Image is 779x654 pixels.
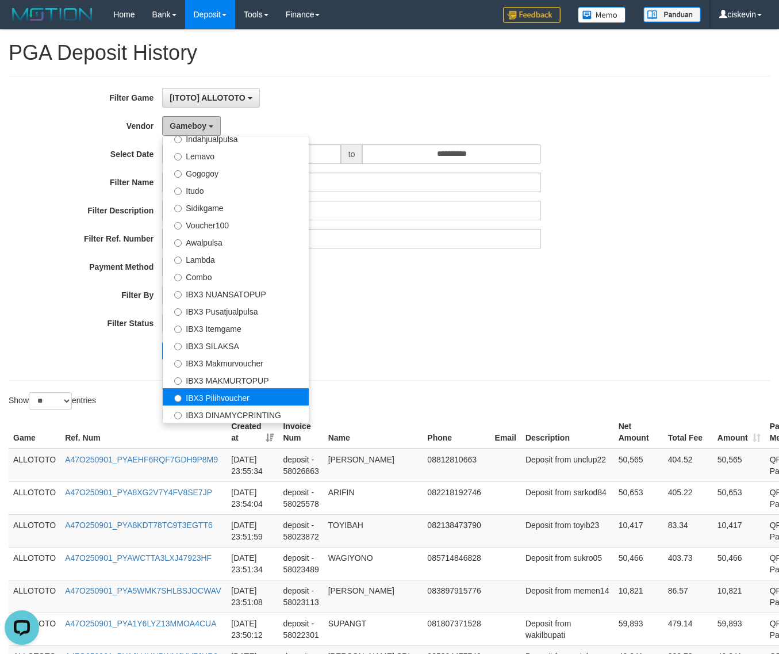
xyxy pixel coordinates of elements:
[227,580,278,613] td: [DATE] 23:51:08
[423,580,490,613] td: 083897915776
[324,547,423,580] td: WAGIYONO
[324,514,423,547] td: TOYIBAH
[163,129,309,147] label: Indahjualpulsa
[170,93,245,102] span: [ITOTO] ALLOTOTO
[278,481,323,514] td: deposit - 58025578
[163,302,309,319] label: IBX3 Pusatjualpulsa
[227,416,278,449] th: Created at: activate to sort column ascending
[163,164,309,181] label: Gogogoy
[9,547,60,580] td: ALLOTOTO
[174,222,182,230] input: Voucher100
[521,580,614,613] td: Deposit from memen14
[663,449,713,482] td: 404.52
[713,514,765,547] td: 10,417
[9,580,60,613] td: ALLOTOTO
[614,416,663,449] th: Net Amount
[174,274,182,281] input: Combo
[9,449,60,482] td: ALLOTOTO
[521,481,614,514] td: Deposit from sarkod84
[423,481,490,514] td: 082218192746
[174,326,182,333] input: IBX3 Itemgame
[9,416,60,449] th: Game
[60,416,227,449] th: Ref. Num
[503,7,561,23] img: Feedback.jpg
[163,336,309,354] label: IBX3 SILAKSA
[614,449,663,482] td: 50,565
[713,547,765,580] td: 50,466
[174,291,182,299] input: IBX3 NUANSATOPUP
[643,7,701,22] img: panduan.png
[521,514,614,547] td: Deposit from toyib23
[423,416,490,449] th: Phone
[521,416,614,449] th: Description
[162,116,221,136] button: Gameboy
[9,514,60,547] td: ALLOTOTO
[278,613,323,645] td: deposit - 58022301
[663,613,713,645] td: 479.14
[614,580,663,613] td: 10,821
[174,343,182,350] input: IBX3 SILAKSA
[162,88,259,108] button: [ITOTO] ALLOTOTO
[174,239,182,247] input: Awalpulsa
[614,547,663,580] td: 50,466
[170,121,206,131] span: Gameboy
[9,392,96,410] label: Show entries
[521,547,614,580] td: Deposit from sukro05
[713,416,765,449] th: Amount: activate to sort column ascending
[29,392,72,410] select: Showentries
[614,481,663,514] td: 50,653
[163,285,309,302] label: IBX3 NUANSATOPUP
[713,580,765,613] td: 10,821
[663,416,713,449] th: Total Fee
[614,613,663,645] td: 59,893
[278,547,323,580] td: deposit - 58023489
[163,181,309,198] label: Itudo
[65,455,218,464] a: A47O250901_PYAEHF6RQF7GDH9P8M9
[65,488,212,497] a: A47O250901_PYA8XG2V7Y4FV8SE7JP
[614,514,663,547] td: 10,417
[423,449,490,482] td: 08812810663
[278,449,323,482] td: deposit - 58026863
[9,481,60,514] td: ALLOTOTO
[163,371,309,388] label: IBX3 MAKMURTOPUP
[324,416,423,449] th: Name
[423,613,490,645] td: 081807371528
[65,586,221,595] a: A47O250901_PYA5WMK7SHLBSJOCWAV
[423,514,490,547] td: 082138473790
[521,613,614,645] td: Deposit from wakilbupati
[521,449,614,482] td: Deposit from unclup22
[163,198,309,216] label: Sidikgame
[9,6,96,23] img: MOTION_logo.png
[227,613,278,645] td: [DATE] 23:50:12
[65,553,212,563] a: A47O250901_PYAWCTTA3LXJ47923HF
[163,216,309,233] label: Voucher100
[227,481,278,514] td: [DATE] 23:54:04
[174,412,182,419] input: IBX3 DINAMYCPRINTING
[324,580,423,613] td: [PERSON_NAME]
[278,416,323,449] th: Invoice Num
[174,205,182,212] input: Sidikgame
[324,613,423,645] td: SUPANGT
[163,388,309,406] label: IBX3 Pilihvoucher
[174,153,182,160] input: Lemavo
[713,613,765,645] td: 59,893
[324,481,423,514] td: ARIFIN
[713,481,765,514] td: 50,653
[163,233,309,250] label: Awalpulsa
[174,395,182,402] input: IBX3 Pilihvoucher
[9,41,770,64] h1: PGA Deposit History
[5,5,39,39] button: Open LiveChat chat widget
[663,481,713,514] td: 405.22
[423,547,490,580] td: 085714846828
[713,449,765,482] td: 50,565
[65,521,213,530] a: A47O250901_PYA8KDT78TC9T3EGTT6
[227,514,278,547] td: [DATE] 23:51:59
[174,136,182,143] input: Indahjualpulsa
[163,319,309,336] label: IBX3 Itemgame
[163,250,309,267] label: Lambda
[341,144,363,164] span: to
[663,580,713,613] td: 86.57
[578,7,626,23] img: Button%20Memo.svg
[65,619,216,628] a: A47O250901_PYA1Y6LYZ13MMOA4CUA
[174,188,182,195] input: Itudo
